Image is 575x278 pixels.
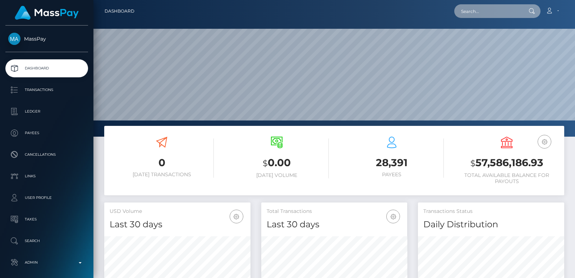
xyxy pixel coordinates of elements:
p: Payees [8,128,85,138]
h5: Total Transactions [267,208,402,215]
p: Cancellations [8,149,85,160]
p: Search [8,236,85,246]
p: Transactions [8,85,85,95]
img: MassPay [8,33,20,45]
a: User Profile [5,189,88,207]
p: Links [8,171,85,182]
h6: [DATE] Volume [225,172,329,178]
h3: 0 [110,156,214,170]
h4: Daily Distribution [423,218,559,231]
h3: 28,391 [340,156,444,170]
h5: Transactions Status [423,208,559,215]
span: MassPay [5,36,88,42]
p: Ledger [8,106,85,117]
input: Search... [454,4,522,18]
small: $ [263,158,268,168]
h6: [DATE] Transactions [110,172,214,178]
a: Admin [5,254,88,272]
img: MassPay Logo [15,6,79,20]
h4: Last 30 days [110,218,245,231]
a: Payees [5,124,88,142]
a: Taxes [5,210,88,228]
h3: 0.00 [225,156,329,170]
h4: Last 30 days [267,218,402,231]
a: Cancellations [5,146,88,164]
h6: Total Available Balance for Payouts [455,172,559,184]
h5: USD Volume [110,208,245,215]
a: Ledger [5,102,88,120]
p: Taxes [8,214,85,225]
a: Transactions [5,81,88,99]
h3: 57,586,186.93 [455,156,559,170]
p: Admin [8,257,85,268]
a: Links [5,167,88,185]
p: Dashboard [8,63,85,74]
p: User Profile [8,192,85,203]
a: Dashboard [5,59,88,77]
a: Dashboard [105,4,134,19]
a: Search [5,232,88,250]
small: $ [470,158,475,168]
h6: Payees [340,172,444,178]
